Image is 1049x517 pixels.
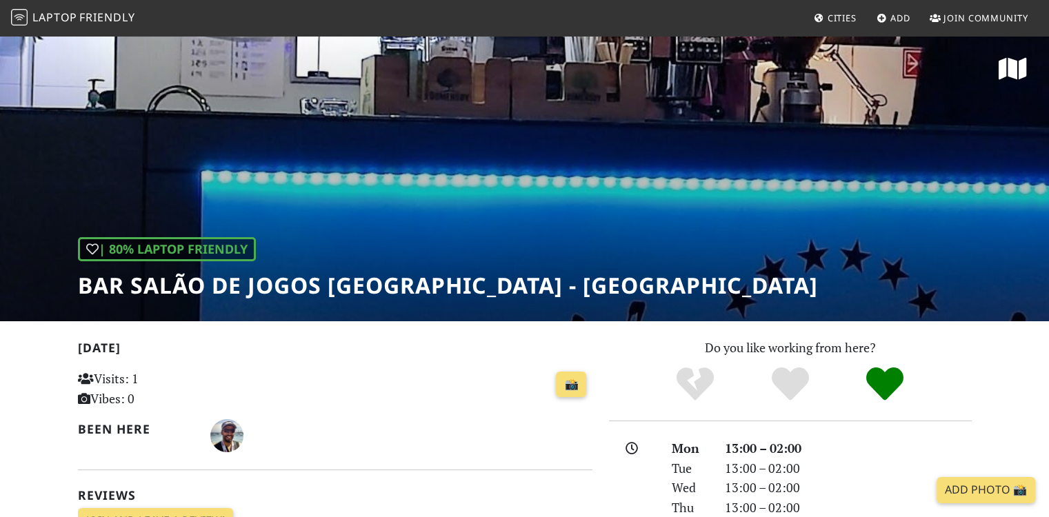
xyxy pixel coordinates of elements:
[78,422,194,436] h2: Been here
[609,338,972,358] p: Do you like working from here?
[11,6,135,30] a: LaptopFriendly LaptopFriendly
[210,419,243,452] img: 1065-carlos.jpg
[663,458,716,478] div: Tue
[828,12,857,24] span: Cities
[808,6,862,30] a: Cities
[717,438,980,458] div: 13:00 – 02:00
[943,12,1028,24] span: Join Community
[32,10,77,25] span: Laptop
[556,372,586,398] a: 📸
[78,488,592,503] h2: Reviews
[890,12,910,24] span: Add
[743,365,838,403] div: Yes
[937,477,1035,503] a: Add Photo 📸
[663,438,716,458] div: Mon
[871,6,916,30] a: Add
[78,272,818,298] h1: Bar Salão De Jogos [GEOGRAPHIC_DATA] - [GEOGRAPHIC_DATA]
[210,426,243,443] span: Carlos Monteiro
[11,9,28,26] img: LaptopFriendly
[78,237,256,261] div: | 80% Laptop Friendly
[78,369,239,409] p: Visits: 1 Vibes: 0
[78,341,592,361] h2: [DATE]
[663,478,716,498] div: Wed
[717,478,980,498] div: 13:00 – 02:00
[648,365,743,403] div: No
[924,6,1034,30] a: Join Community
[717,458,980,478] div: 13:00 – 02:00
[79,10,134,25] span: Friendly
[837,365,932,403] div: Definitely!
